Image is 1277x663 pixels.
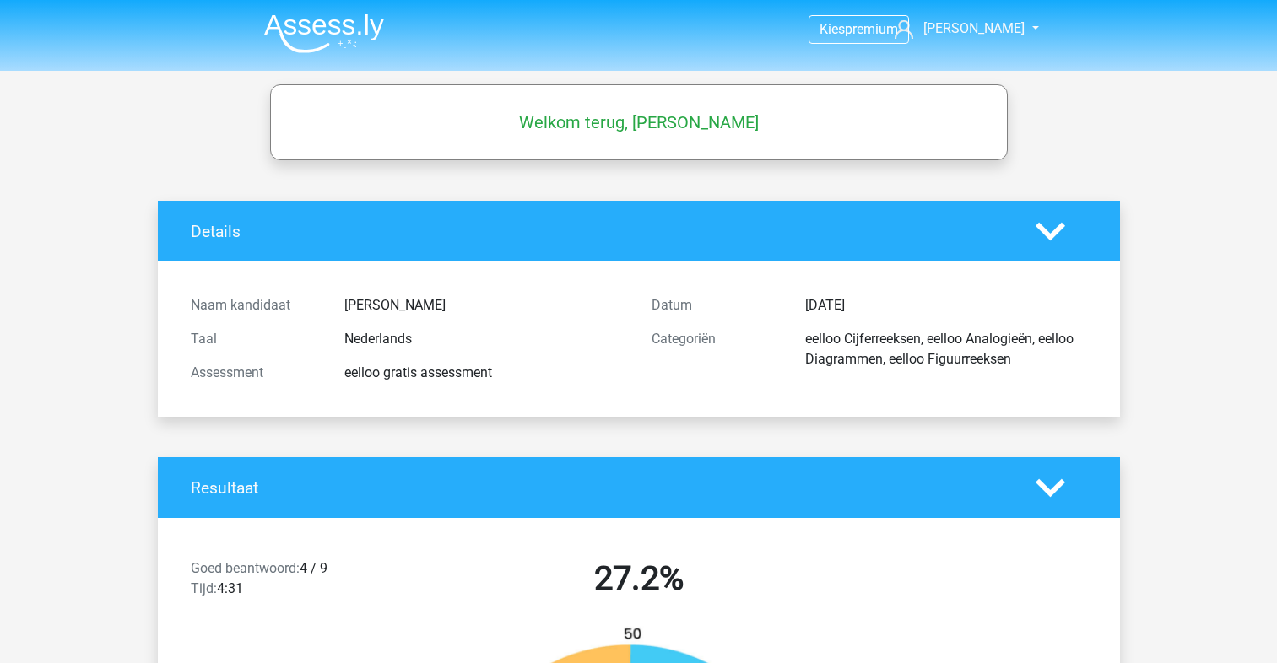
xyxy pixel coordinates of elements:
[639,295,793,315] div: Datum
[332,329,639,349] div: Nederlands
[191,560,300,576] span: Goed beantwoord:
[793,295,1100,315] div: [DATE]
[178,295,332,315] div: Naam kandidaat
[332,295,639,315] div: [PERSON_NAME]
[888,19,1026,39] a: [PERSON_NAME]
[809,18,908,40] a: Kiespremium
[923,20,1025,36] span: [PERSON_NAME]
[191,580,217,596] span: Tijd:
[178,329,332,349] div: Taal
[178,363,332,383] div: Assessment
[279,112,999,132] h5: Welkom terug, [PERSON_NAME]
[191,222,1010,241] h4: Details
[845,21,898,37] span: premium
[178,558,409,606] div: 4 / 9 4:31
[264,13,384,53] img: Assessly
[332,363,639,383] div: eelloo gratis assessment
[191,478,1010,498] h4: Resultaat
[639,329,793,369] div: Categoriën
[421,558,857,599] h2: 27.2%
[820,21,845,37] span: Kies
[793,329,1100,369] div: eelloo Cijferreeksen, eelloo Analogieën, eelloo Diagrammen, eelloo Figuurreeksen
